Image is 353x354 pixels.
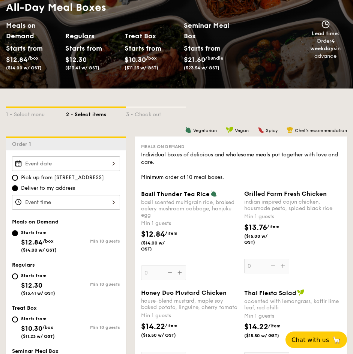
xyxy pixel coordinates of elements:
span: /item [268,323,281,328]
span: Meals on Demand [12,219,59,225]
span: $13.76 [244,223,267,232]
div: Min 10 guests [66,282,120,287]
span: $10.30 [125,55,146,64]
span: Thai Fiesta Salad [244,289,296,297]
div: Starts from [65,43,89,54]
span: Vegan [235,128,249,133]
span: /item [165,323,177,328]
span: $12.30 [21,281,42,289]
span: Treat Box [12,305,37,311]
img: icon-chef-hat.a58ddaea.svg [287,126,293,133]
span: 🦙 [332,336,341,344]
span: ($11.23 w/ GST) [125,65,158,70]
div: house-blend mustard, maple soy baked potato, linguine, cherry tomato [141,298,238,310]
div: Min 10 guests [66,238,120,244]
span: Order 1 [12,141,34,147]
div: Order in advance [301,37,350,60]
img: icon-spicy.37a8142b.svg [258,126,264,133]
div: basil scented multigrain rice, braised celery mushroom cabbage, hanjuku egg [141,199,238,218]
span: Pick up from [STREET_ADDRESS] [21,174,104,181]
div: Min 1 guests [141,312,238,319]
img: icon-vegan.f8ff3823.svg [226,126,233,133]
span: Meals on Demand [141,144,185,149]
div: accented with lemongrass, kaffir lime leaf, red chilli [244,298,341,311]
span: ($15.00 w/ GST) [244,233,279,245]
input: Event time [12,195,120,210]
span: $14.22 [141,322,165,331]
span: $14.22 [244,322,268,331]
input: Pick up from [STREET_ADDRESS] [12,175,18,181]
input: Starts from$12.84/box($14.00 w/ GST)Min 10 guests [12,230,18,236]
span: /item [267,224,279,229]
h1: All-Day Meal Boxes [6,1,243,14]
span: ($13.41 w/ GST) [21,291,55,296]
div: Starts from [21,316,55,322]
span: $12.30 [65,55,87,64]
span: /box [28,55,39,61]
h2: Meals on Demand [6,20,59,41]
img: icon-clock.2db775ea.svg [320,20,331,28]
span: ($14.00 w/ GST) [6,65,42,70]
span: $12.84 [6,55,28,64]
span: Lead time: [312,30,339,37]
div: Min 10 guests [66,325,120,330]
span: /item [165,231,177,236]
input: Deliver to my address [12,185,18,191]
div: indian inspired cajun chicken, housmade pesto, spiced black rice [244,199,341,211]
span: ($15.50 w/ GST) [141,332,176,338]
span: $12.84 [21,238,43,246]
span: Honey Duo Mustard Chicken [141,289,227,296]
div: 2 - Select items [66,108,126,118]
span: Grilled Farm Fresh Chicken [244,190,327,197]
span: /box [43,238,54,244]
span: $21.60 [184,55,205,64]
div: 3 - Check out [126,108,186,118]
span: $12.84 [141,230,165,239]
div: Individual boxes of delicious and wholesome meals put together with love and care. Minimum order ... [141,151,341,181]
input: Starts from$12.30($13.41 w/ GST)Min 10 guests [12,273,18,279]
span: Deliver to my address [21,184,75,192]
span: Chat with us [291,336,329,343]
input: Starts from$10.30/box($11.23 w/ GST)Min 10 guests [12,316,18,322]
div: Starts from [184,43,210,54]
span: ($23.54 w/ GST) [184,65,219,70]
span: Spicy [266,128,278,133]
h2: Regulars [65,31,119,41]
h2: Seminar Meal Box [184,20,243,41]
span: /box [42,325,53,330]
div: Starts from [6,43,30,54]
div: Min 1 guests [244,312,341,320]
img: icon-vegan.f8ff3823.svg [297,289,305,296]
span: ($11.23 w/ GST) [21,334,55,339]
div: Starts from [125,43,148,54]
input: Event date [12,156,120,171]
div: Min 1 guests [244,213,341,220]
span: ($14.00 w/ GST) [21,247,57,253]
span: ($15.50 w/ GST) [244,333,279,339]
span: Regulars [12,262,35,268]
span: Basil Thunder Tea Rice [141,190,210,198]
span: Vegetarian [193,128,217,133]
button: Chat with us🦙 [285,331,347,348]
div: 1 - Select menu [6,108,66,118]
span: ($14.00 w/ GST) [141,240,176,252]
span: Chef's recommendation [295,128,347,133]
img: icon-vegetarian.fe4039eb.svg [185,126,192,133]
div: Min 1 guests [141,220,238,227]
img: icon-vegetarian.fe4039eb.svg [210,190,217,197]
div: Starts from [21,229,57,235]
h2: Treat Box [125,31,178,41]
span: $10.30 [21,324,42,333]
span: ($13.41 w/ GST) [65,65,99,70]
span: /box [146,55,157,61]
div: Starts from [21,273,55,279]
span: /bundle [205,55,223,61]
